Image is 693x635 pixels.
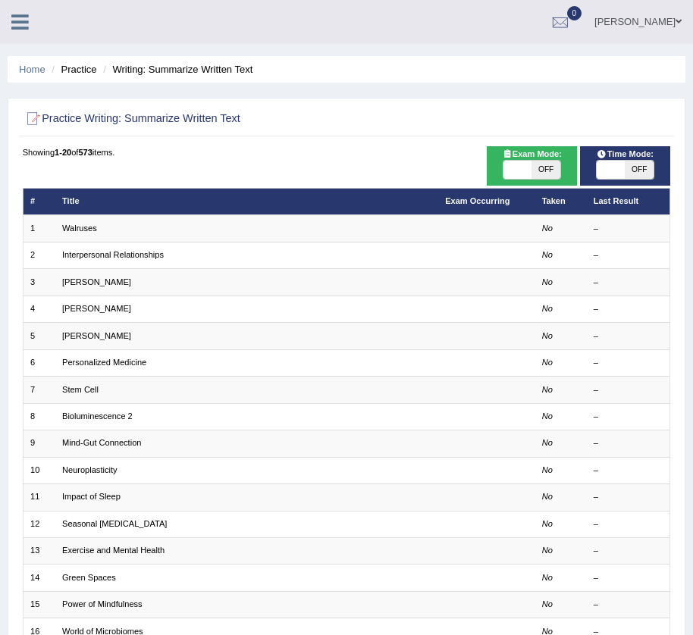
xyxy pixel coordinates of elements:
[23,377,55,403] td: 7
[23,215,55,242] td: 1
[23,349,55,376] td: 6
[542,492,553,501] em: No
[497,148,566,161] span: Exam Mode:
[487,146,578,186] div: Show exams occurring in exams
[62,519,167,528] a: Seasonal [MEDICAL_DATA]
[23,269,55,296] td: 3
[23,188,55,214] th: #
[23,484,55,511] td: 11
[62,599,143,608] a: Power of Mindfulness
[78,148,92,157] b: 573
[55,188,438,214] th: Title
[23,457,55,483] td: 10
[542,277,553,286] em: No
[594,572,663,584] div: –
[594,330,663,343] div: –
[542,385,553,394] em: No
[62,546,165,555] a: Exercise and Mental Health
[594,249,663,261] div: –
[62,304,131,313] a: [PERSON_NAME]
[542,438,553,447] em: No
[542,250,553,259] em: No
[23,591,55,618] td: 15
[23,565,55,591] td: 14
[594,357,663,369] div: –
[99,62,252,77] li: Writing: Summarize Written Text
[594,437,663,449] div: –
[542,331,553,340] em: No
[594,384,663,396] div: –
[542,519,553,528] em: No
[594,599,663,611] div: –
[23,323,55,349] td: 5
[594,518,663,530] div: –
[594,411,663,423] div: –
[23,511,55,537] td: 12
[591,148,658,161] span: Time Mode:
[62,331,131,340] a: [PERSON_NAME]
[594,465,663,477] div: –
[62,224,97,233] a: Walruses
[542,599,553,608] em: No
[594,545,663,557] div: –
[586,188,670,214] th: Last Result
[542,224,553,233] em: No
[542,573,553,582] em: No
[594,277,663,289] div: –
[62,411,133,421] a: Bioluminescence 2
[62,492,121,501] a: Impact of Sleep
[532,161,560,179] span: OFF
[594,491,663,503] div: –
[542,358,553,367] em: No
[48,62,96,77] li: Practice
[23,146,671,158] div: Showing of items.
[594,303,663,315] div: –
[19,64,45,75] a: Home
[62,438,141,447] a: Mind-Gut Connection
[625,161,653,179] span: OFF
[542,546,553,555] em: No
[55,148,71,157] b: 1-20
[23,109,425,129] h2: Practice Writing: Summarize Written Text
[23,403,55,430] td: 8
[23,538,55,565] td: 13
[542,465,553,474] em: No
[62,358,146,367] a: Personalized Medicine
[594,223,663,235] div: –
[62,385,99,394] a: Stem Cell
[542,304,553,313] em: No
[62,277,131,286] a: [PERSON_NAME]
[567,6,582,20] span: 0
[62,465,117,474] a: Neuroplasticity
[23,296,55,322] td: 4
[62,573,116,582] a: Green Spaces
[542,411,553,421] em: No
[535,188,586,214] th: Taken
[62,250,164,259] a: Interpersonal Relationships
[23,430,55,457] td: 9
[445,196,510,205] a: Exam Occurring
[23,242,55,268] td: 2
